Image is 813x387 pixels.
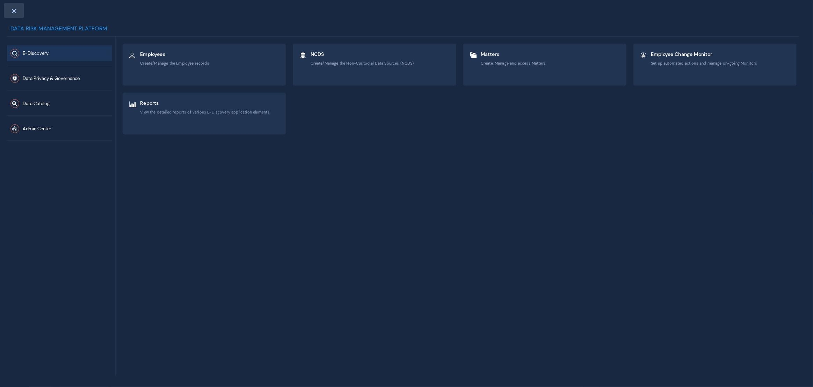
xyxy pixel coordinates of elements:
[7,71,112,86] button: Data Privacy & Governance
[7,96,112,111] button: Data Catalog
[7,24,799,37] div: Data Risk Management Platform
[311,61,414,66] span: Create/Manage the Non-Custodial Data Sources (NCDS)
[140,51,209,57] span: Employees
[140,110,269,115] span: View the detailed reports of various E-Discovery application elements
[481,61,546,66] span: Create, Manage and access Matters
[140,61,209,66] span: Create/Manage the Employee records
[7,121,112,137] button: Admin Center
[23,51,49,57] span: E-Discovery
[23,76,80,82] span: Data Privacy & Governance
[651,51,757,57] span: Employee Change Monitor
[23,126,51,132] span: Admin Center
[651,61,757,66] span: Set up automated actions and manage on-going Monitors
[7,45,112,61] button: E-Discovery
[481,51,546,57] span: Matters
[311,51,414,57] span: NCDS
[140,100,269,106] span: Reports
[23,101,50,107] span: Data Catalog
